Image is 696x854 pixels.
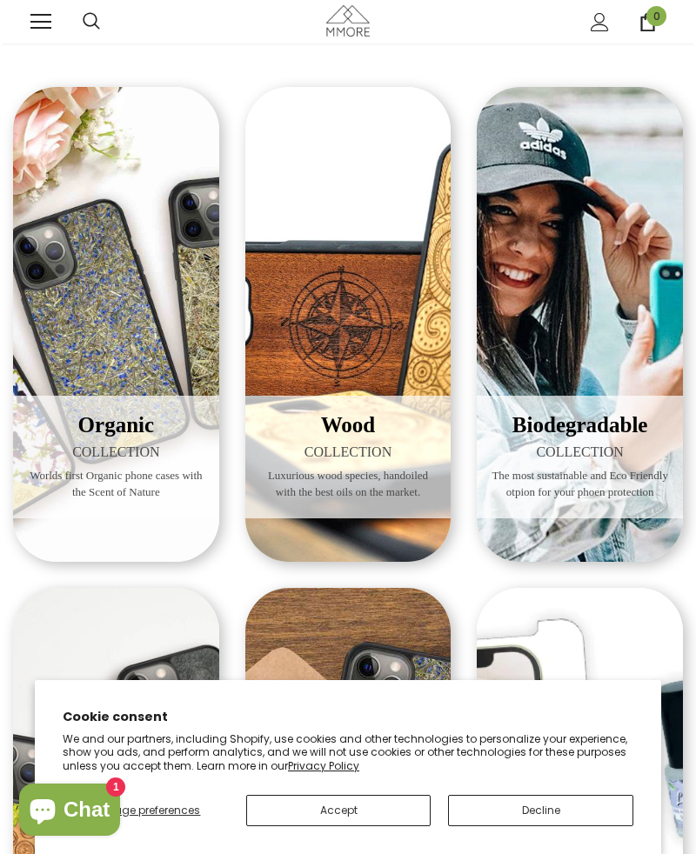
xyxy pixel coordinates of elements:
[63,732,633,773] p: We and our partners, including Shopify, use cookies and other technologies to personalize your ex...
[63,795,229,826] button: Manage preferences
[63,708,633,726] h2: Cookie consent
[258,442,438,463] span: COLLECTION
[258,467,438,501] span: Luxurious wood species, handoiled with the best oils on the market.
[246,795,432,826] button: Accept
[639,13,657,31] a: 0
[646,6,666,26] span: 0
[90,803,200,817] span: Manage preferences
[26,467,206,501] span: Worlds first Organic phone cases with the Scent of Nature
[490,442,670,463] span: COLLECTION
[14,784,125,840] inbox-online-store-chat: Shopify online store chat
[78,413,155,437] span: Organic
[326,5,370,36] img: MMORE Cases
[26,442,206,463] span: COLLECTION
[512,413,648,437] span: Biodegradable
[490,467,670,501] span: The most sustainable and Eco Friendly otpion for your phoen protection
[321,413,376,437] span: Wood
[288,758,359,773] a: Privacy Policy
[448,795,633,826] button: Decline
